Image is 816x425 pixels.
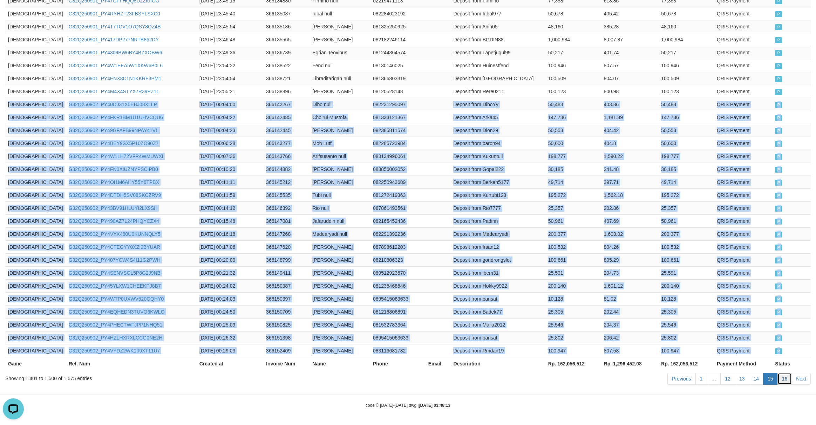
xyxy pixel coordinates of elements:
[450,292,545,305] td: Deposit from bansat
[775,76,782,82] span: PAID
[658,46,714,59] td: 50,217
[5,33,66,46] td: [DEMOGRAPHIC_DATA]
[69,270,161,276] a: G32Q250902_PY4SENVSGL5P8G2J9NB
[775,193,782,199] span: PAID
[601,240,659,253] td: 804.26
[197,176,263,188] td: [DATE] 00:11:11
[714,72,772,85] td: QRIS Payment
[370,201,426,214] td: 087861493561
[601,7,659,20] td: 405.42
[197,46,263,59] td: [DATE] 23:49:36
[658,240,714,253] td: 100,532
[714,214,772,227] td: QRIS Payment
[310,137,370,150] td: Moh Lutfi
[310,150,370,163] td: Arifsusanto null
[450,111,545,124] td: Deposit from Arka45
[714,201,772,214] td: QRIS Payment
[545,59,601,72] td: 100,946
[310,227,370,240] td: Madearyadi null
[450,266,545,279] td: Deposit from ibem31
[720,373,735,385] a: 12
[310,124,370,137] td: [PERSON_NAME]
[601,176,659,188] td: 397.71
[69,11,160,16] a: G32Q250901_PY4RYHZF23FBSYLSXC0
[601,253,659,266] td: 805.29
[714,227,772,240] td: QRIS Payment
[714,7,772,20] td: QRIS Payment
[450,240,545,253] td: Deposit from Irsan12
[310,163,370,176] td: [PERSON_NAME]
[370,279,426,292] td: 081235468546
[763,373,778,385] a: 15
[69,192,161,198] a: G32Q250902_PY4DTDH5SV08SKCZRV9
[69,296,164,302] a: G32Q250902_PY4WTP0UXWV520OQHY0
[601,111,659,124] td: 1,181.89
[601,46,659,59] td: 401.74
[601,266,659,279] td: 204.73
[310,33,370,46] td: [PERSON_NAME]
[714,111,772,124] td: QRIS Payment
[310,176,370,188] td: [PERSON_NAME]
[658,253,714,266] td: 100,661
[197,150,263,163] td: [DATE] 00:07:36
[545,72,601,85] td: 100,509
[69,89,159,94] a: G32Q250901_PY4M4X4STYX7R39PZ11
[775,245,782,251] span: PAID
[545,176,601,188] td: 49,714
[5,7,66,20] td: [DEMOGRAPHIC_DATA]
[450,279,545,292] td: Deposit from Hokky9922
[777,373,792,385] a: 16
[450,176,545,188] td: Deposit from Berkah5177
[658,279,714,292] td: 200,140
[370,214,426,227] td: 082165452436
[658,137,714,150] td: 50,600
[545,253,601,266] td: 100,661
[197,59,263,72] td: [DATE] 23:54:22
[3,3,24,24] button: Open LiveChat chat widget
[370,240,426,253] td: 087898612203
[450,201,545,214] td: Deposit from Rio7777
[450,20,545,33] td: Deposit from Anin05
[370,85,426,98] td: 08120528148
[263,253,310,266] td: 366148799
[263,85,310,98] td: 366138896
[775,167,782,173] span: PAID
[775,128,782,134] span: PAID
[714,124,772,137] td: QRIS Payment
[69,63,163,68] a: G32Q250901_PY4W1EEA5W1XKW6B0L6
[5,150,66,163] td: [DEMOGRAPHIC_DATA]
[545,266,601,279] td: 25,591
[5,227,66,240] td: [DEMOGRAPHIC_DATA]
[5,176,66,188] td: [DEMOGRAPHIC_DATA]
[658,7,714,20] td: 50,678
[658,266,714,279] td: 25,591
[370,176,426,188] td: 082250943689
[695,373,707,385] a: 1
[69,179,159,185] a: G32Q250902_PY4OI1M6AHY55Y6TPBX
[601,279,659,292] td: 1,601.12
[5,253,66,266] td: [DEMOGRAPHIC_DATA]
[370,98,426,111] td: 082231295097
[263,124,310,137] td: 366142445
[69,335,163,341] a: G32Q250902_PY4HZLHXRXLCCG0NE2H
[197,72,263,85] td: [DATE] 23:54:54
[714,59,772,72] td: QRIS Payment
[658,176,714,188] td: 49,714
[601,227,659,240] td: 1,603.02
[714,46,772,59] td: QRIS Payment
[545,227,601,240] td: 200,377
[5,72,66,85] td: [DEMOGRAPHIC_DATA]
[775,219,782,225] span: PAID
[545,20,601,33] td: 48,160
[5,98,66,111] td: [DEMOGRAPHIC_DATA]
[450,33,545,46] td: Deposit from BGDIN88
[714,137,772,150] td: QRIS Payment
[263,33,310,46] td: 366135565
[601,59,659,72] td: 807.57
[370,7,426,20] td: 082284023192
[545,150,601,163] td: 198,777
[69,37,159,42] a: G32Q250901_PY417DP277NRTB862DY
[791,373,811,385] a: Next
[5,20,66,33] td: [DEMOGRAPHIC_DATA]
[658,124,714,137] td: 50,553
